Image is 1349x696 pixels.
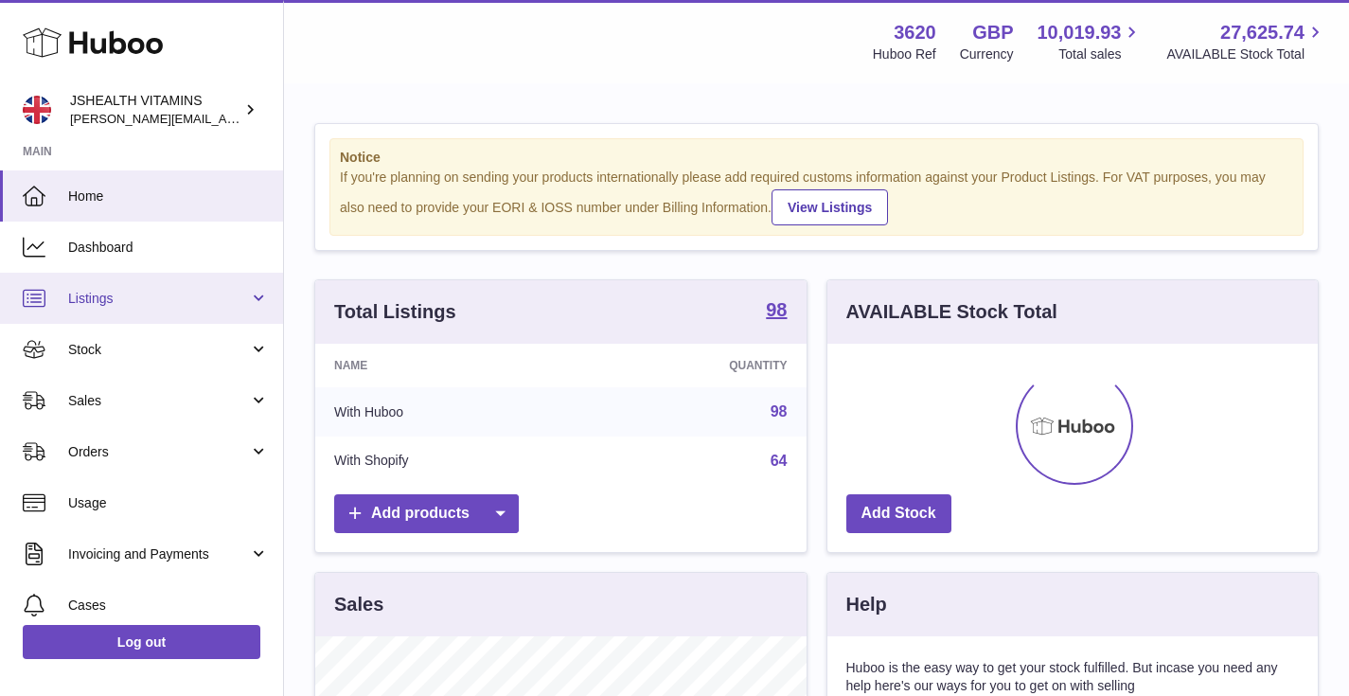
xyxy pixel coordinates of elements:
[68,443,249,461] span: Orders
[846,592,887,617] h3: Help
[334,494,519,533] a: Add products
[771,453,788,469] a: 64
[1037,20,1143,63] a: 10,019.93 Total sales
[972,20,1013,45] strong: GBP
[1166,20,1326,63] a: 27,625.74 AVAILABLE Stock Total
[846,659,1300,695] p: Huboo is the easy way to get your stock fulfilled. But incase you need any help here's our ways f...
[68,597,269,615] span: Cases
[68,494,269,512] span: Usage
[1166,45,1326,63] span: AVAILABLE Stock Total
[340,169,1293,225] div: If you're planning on sending your products internationally please add required customs informati...
[315,344,580,387] th: Name
[68,187,269,205] span: Home
[68,239,269,257] span: Dashboard
[771,403,788,419] a: 98
[70,111,380,126] span: [PERSON_NAME][EMAIL_ADDRESS][DOMAIN_NAME]
[315,387,580,437] td: With Huboo
[68,545,249,563] span: Invoicing and Payments
[70,92,240,128] div: JSHEALTH VITAMINS
[960,45,1014,63] div: Currency
[894,20,936,45] strong: 3620
[1037,20,1121,45] span: 10,019.93
[846,299,1057,325] h3: AVAILABLE Stock Total
[766,300,787,319] strong: 98
[1058,45,1143,63] span: Total sales
[766,300,787,323] a: 98
[1220,20,1305,45] span: 27,625.74
[580,344,807,387] th: Quantity
[68,290,249,308] span: Listings
[340,149,1293,167] strong: Notice
[334,299,456,325] h3: Total Listings
[23,625,260,659] a: Log out
[68,392,249,410] span: Sales
[772,189,888,225] a: View Listings
[846,494,951,533] a: Add Stock
[68,341,249,359] span: Stock
[873,45,936,63] div: Huboo Ref
[315,437,580,486] td: With Shopify
[23,96,51,124] img: francesca@jshealthvitamins.com
[334,592,383,617] h3: Sales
